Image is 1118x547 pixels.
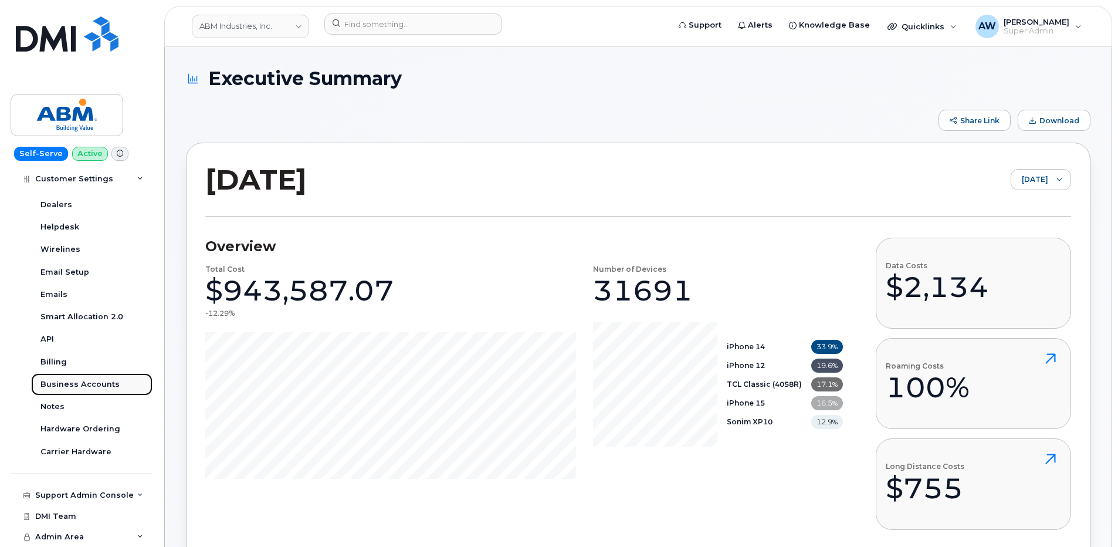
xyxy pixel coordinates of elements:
[727,417,773,426] b: Sonim XP10
[886,471,964,506] div: $755
[205,162,307,197] h2: [DATE]
[811,340,843,354] span: 33.9%
[939,110,1011,131] button: Share Link
[593,265,666,273] h4: Number of Devices
[811,415,843,429] span: 12.9%
[886,462,964,470] h4: Long Distance Costs
[1011,170,1048,191] span: July 2025
[886,262,989,269] h4: Data Costs
[886,370,970,405] div: 100%
[593,273,693,308] div: 31691
[205,308,235,318] div: -12.29%
[727,399,765,407] b: iPhone 15
[1039,116,1079,125] span: Download
[886,362,970,370] h4: Roaming Costs
[205,238,843,255] h3: Overview
[811,377,843,391] span: 17.1%
[876,338,1071,429] button: Roaming Costs100%
[205,265,245,273] h4: Total Cost
[960,116,1000,125] span: Share Link
[205,273,394,308] div: $943,587.07
[876,438,1071,529] button: Long Distance Costs$755
[1018,110,1090,131] button: Download
[886,269,989,305] div: $2,134
[727,342,765,351] b: iPhone 14
[727,361,765,370] b: iPhone 12
[811,396,843,410] span: 16.5%
[811,359,843,373] span: 19.6%
[208,68,402,89] span: Executive Summary
[727,380,802,389] b: TCL Classic (4058R)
